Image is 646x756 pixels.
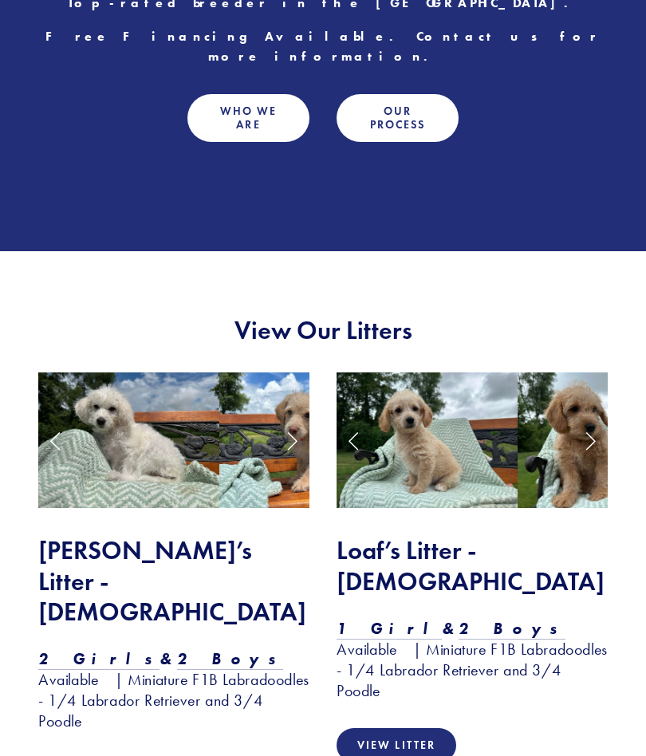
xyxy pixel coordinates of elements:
h3: Available | Miniature F1B Labradoodles - 1/4 Labrador Retriever and 3/4 Poodle [337,618,608,701]
img: Honeybun 8.jpg [337,372,518,508]
em: & [442,619,459,638]
h3: Available | Miniature F1B Labradoodles - 1/4 Labrador Retriever and 3/4 Poodle [38,648,309,731]
a: Previous Slide [38,416,73,464]
a: Our Process [337,94,459,142]
a: 1 Girl [337,619,442,640]
h2: Loaf’s Litter - [DEMOGRAPHIC_DATA] [337,535,608,597]
a: Next Slide [573,416,608,464]
em: & [160,649,177,668]
a: 2 Boys [177,649,284,670]
h2: View Our Litters [38,315,608,345]
img: Padmé Amidala 11.jpg [219,372,400,508]
h2: [PERSON_NAME]’s Litter - [DEMOGRAPHIC_DATA] [38,535,309,627]
a: Who We Are [187,94,309,142]
img: Rey 10.jpg [38,372,219,508]
a: 2 Boys [459,619,565,640]
a: 2 Girls [38,649,160,670]
a: Previous Slide [337,416,372,464]
strong: Free Financing Available. Contact us for more information. [45,29,613,65]
em: 2 Girls [38,649,160,668]
a: Next Slide [274,416,309,464]
em: 2 Boys [459,619,565,638]
em: 2 Boys [177,649,284,668]
em: 1 Girl [337,619,442,638]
